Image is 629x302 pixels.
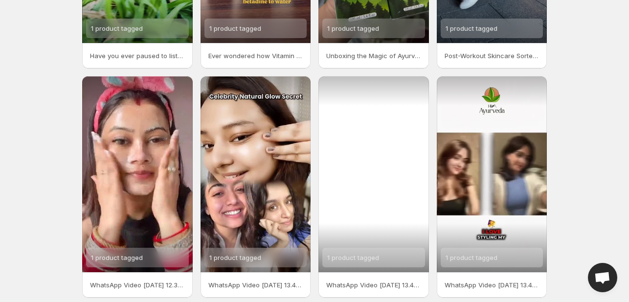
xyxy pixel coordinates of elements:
[446,254,497,261] span: 1 product tagged
[445,51,539,61] p: Post-Workout Skincare Sorted Just like your body needs protein after a workout your skin needs cl...
[209,254,261,261] span: 1 product tagged
[588,263,617,292] a: Open chat
[90,280,185,290] p: WhatsApp Video [DATE] 12.33.42
[326,280,421,290] p: WhatsApp Video [DATE] 13.42.50
[208,280,303,290] p: WhatsApp Video [DATE] 13.43.21
[208,51,303,61] p: Ever wondered how Vitamin C actually works on your skin Lets break it down with a little experime...
[209,24,261,32] span: 1 product tagged
[327,24,379,32] span: 1 product tagged
[91,254,143,261] span: 1 product tagged
[90,51,185,61] p: Have you ever paused to listen to the forest To the silent conversations between leaves the soft ...
[327,254,379,261] span: 1 product tagged
[446,24,497,32] span: 1 product tagged
[91,24,143,32] span: 1 product tagged
[326,51,421,61] p: Unboxing the Magic of Ayurveda Heres a real raw look at how our Bringha Hair Oil Shampoo feels in...
[445,280,539,290] p: WhatsApp Video [DATE] 13.42.15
